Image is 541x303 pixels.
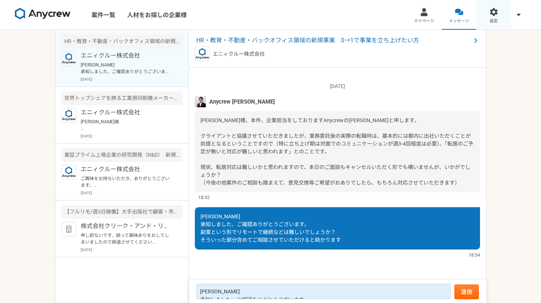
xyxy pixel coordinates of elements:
[449,18,469,24] span: メッセージ
[81,247,183,252] p: [DATE]
[61,35,183,48] div: HR・教育・不動産・バックオフィス領域の新規事業 0→1で事業を立ち上げたい方
[61,91,183,105] div: 世界トップシェアを誇る工業用印刷機メーカー 営業顧問（1,2社のみの紹介も歓迎）
[490,18,498,24] span: 設定
[195,96,206,107] img: MHYT8150_2.jpg
[200,214,341,243] span: [PERSON_NAME] 承知しました、ご確認ありがとうございます。 副業という形でリモートで継続などは難しいでしょうか？ そういった部分含めてご相談させていただけると助かります
[81,108,173,117] p: エニィクルー株式会社
[200,117,473,186] span: [PERSON_NAME]様、本件、企業担当をしておりますAnycrewの[PERSON_NAME]と申します。 クライアントと協議させていただきましたが、業務委託後の実際の転職時は、基本的には...
[61,108,76,123] img: logo_text_blue_01.png
[81,165,173,174] p: エニィクルー株式会社
[81,76,183,82] p: [DATE]
[414,18,434,24] span: マイページ
[61,165,76,180] img: logo_text_blue_01.png
[81,133,183,139] p: [DATE]
[15,8,71,20] img: 8DqYSo04kwAAAAASUVORK5CYII=
[81,175,173,189] p: ご興味をお持ちいただき、ありがとうございます。 本件の必須要件・歓迎要件につきましては、いかがでしょうか？
[195,46,210,61] img: logo_text_blue_01.png
[209,98,275,106] span: Anycrew [PERSON_NAME]
[196,36,471,45] span: HR・教育・不動産・バックオフィス領域の新規事業 0→1で事業を立ち上げたい方
[198,194,210,201] span: 18:32
[454,284,479,299] button: 送信
[61,51,76,66] img: logo_text_blue_01.png
[61,222,76,237] img: default_org_logo-42cde973f59100197ec2c8e796e4974ac8490bb5b08a0eb061ff975e4574aa76.png
[213,50,265,58] p: エニィクルー株式会社
[81,232,173,245] p: 申し訳ないです、誤って興味ありをおしてしまいましたので辞退させてください 機会ありまいたら応募させていただきます。
[81,118,173,132] p: [PERSON_NAME]様 ご返信、ありがとうございます。 それでは、また別案件等でご相談させていただければと思いますので、よろしくお願いいたします。
[81,190,183,196] p: [DATE]
[61,205,183,219] div: 【フルリモ/週3日稼働】大手出版社で顧客・市場調査マーケター！
[81,222,173,231] p: 株式会社クリーク・アンド・リバー社
[81,51,173,60] p: エニィクルー株式会社
[61,148,183,162] div: 東証プライム上場企業の研究開発（R&D） 新規事業開発
[468,251,480,258] span: 18:54
[81,62,173,75] p: [PERSON_NAME] 承知しました、ご確認ありがとうございます。 副業という形でリモートで継続などは難しいでしょうか？ そういった部分含めてご相談させていただけると助かります
[195,82,480,90] p: [DATE]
